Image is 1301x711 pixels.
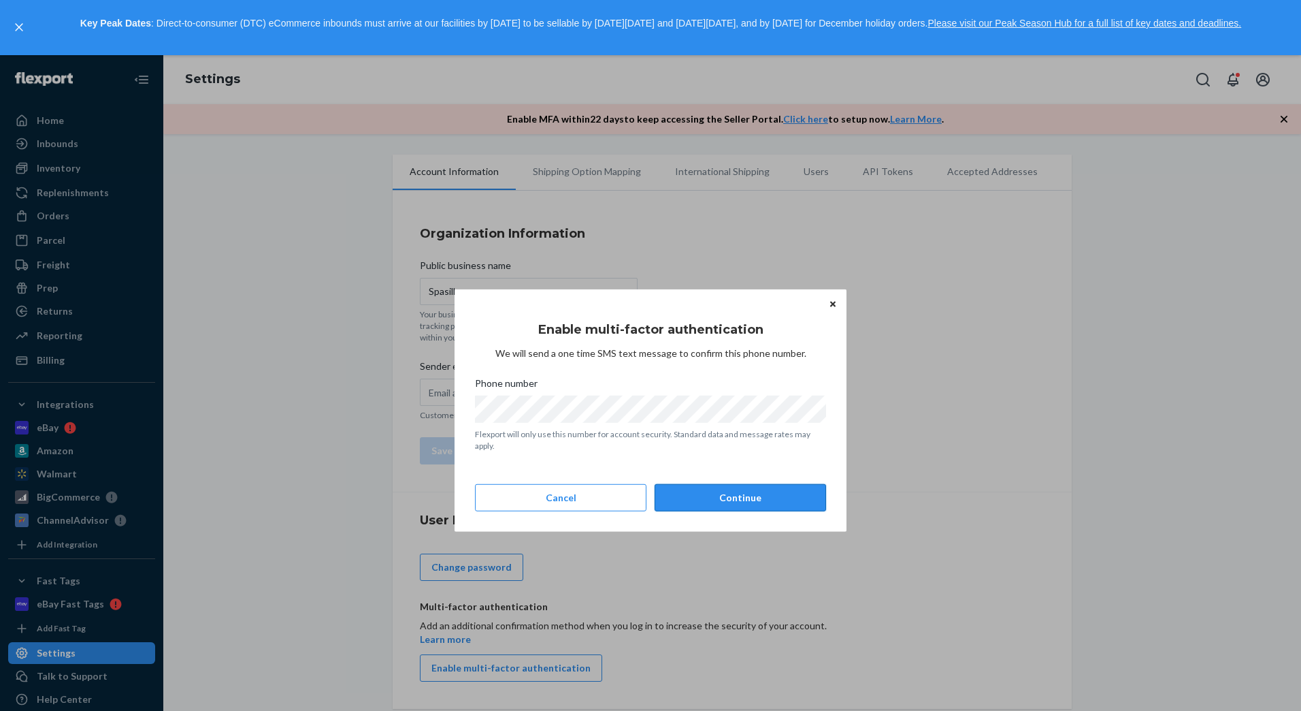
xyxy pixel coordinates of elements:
h3: Enable multi-factor authentication [538,321,763,338]
a: Please visit our Peak Season Hub for a full list of key dates and deadlines. [927,18,1241,29]
button: Close [826,296,840,311]
button: close, [12,20,26,34]
strong: Key Peak Dates [80,18,151,29]
button: Continue [655,484,826,511]
span: Phone number [475,377,538,396]
div: We will send a one time SMS text message to confirm this phone number. [475,310,826,360]
p: : Direct-to-consumer (DTC) eCommerce inbounds must arrive at our facilities by [DATE] to be sella... [33,12,1289,35]
span: Chat [30,10,58,22]
button: Cancel [475,484,646,511]
p: Flexport will only use this number for account security. Standard data and message rates may apply. [475,428,826,452]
